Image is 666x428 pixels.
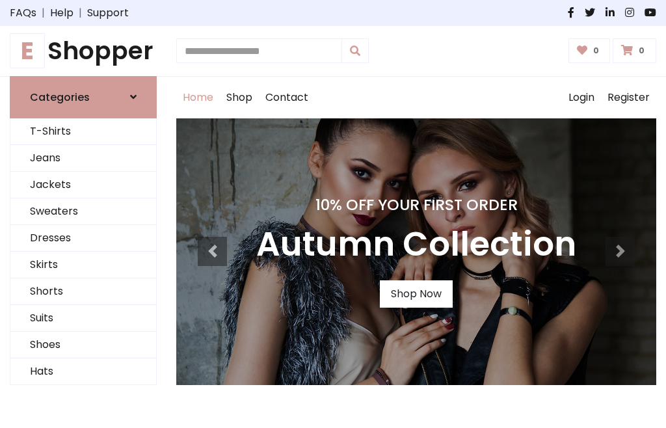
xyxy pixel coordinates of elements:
a: Shop [220,77,259,118]
span: E [10,33,45,68]
span: | [36,5,50,21]
h3: Autumn Collection [256,224,576,265]
a: Categories [10,76,157,118]
a: Skirts [10,252,156,278]
a: Contact [259,77,315,118]
a: Help [50,5,73,21]
a: Shorts [10,278,156,305]
a: Login [562,77,601,118]
a: Shop Now [380,280,453,308]
span: 0 [590,45,602,57]
a: Shoes [10,332,156,358]
a: T-Shirts [10,118,156,145]
a: FAQs [10,5,36,21]
a: Jackets [10,172,156,198]
a: Sweaters [10,198,156,225]
span: | [73,5,87,21]
a: Jeans [10,145,156,172]
h6: Categories [30,91,90,103]
a: Hats [10,358,156,385]
a: 0 [568,38,611,63]
span: 0 [635,45,648,57]
h1: Shopper [10,36,157,66]
a: Suits [10,305,156,332]
a: Home [176,77,220,118]
a: EShopper [10,36,157,66]
a: Support [87,5,129,21]
a: Dresses [10,225,156,252]
h4: 10% Off Your First Order [256,196,576,214]
a: Register [601,77,656,118]
a: 0 [613,38,656,63]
